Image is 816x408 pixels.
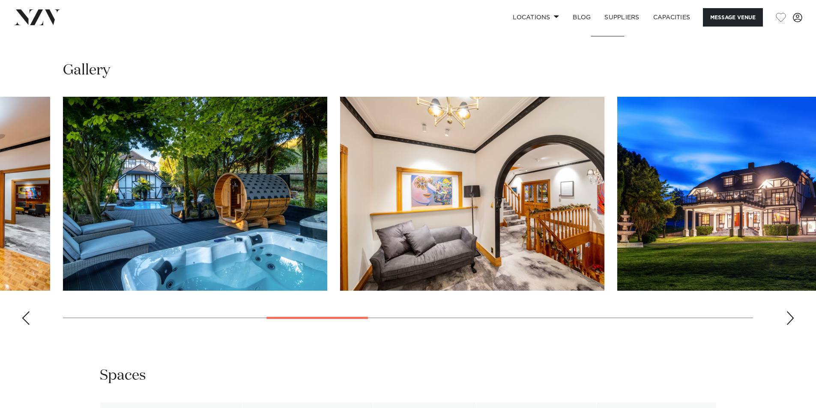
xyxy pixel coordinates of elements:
[100,366,146,385] h2: Spaces
[63,97,327,291] swiper-slide: 6 / 17
[598,8,646,27] a: SUPPLIERS
[506,8,566,27] a: Locations
[566,8,598,27] a: BLOG
[703,8,763,27] button: Message Venue
[63,61,110,80] h2: Gallery
[340,97,604,291] swiper-slide: 7 / 17
[646,8,697,27] a: Capacities
[14,9,60,25] img: nzv-logo.png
